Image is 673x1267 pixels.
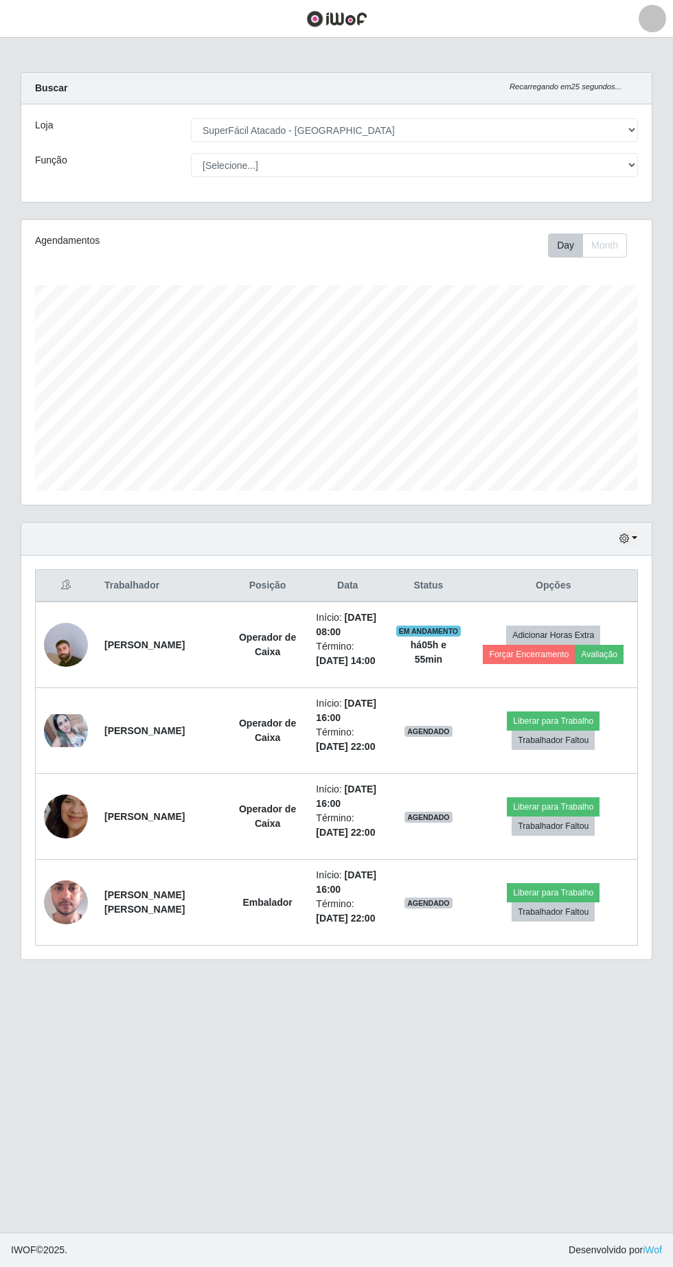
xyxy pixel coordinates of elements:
strong: Buscar [35,82,67,93]
img: CoreUI Logo [306,10,367,27]
label: Loja [35,118,53,133]
li: Início: [316,610,379,639]
button: Trabalhador Faltou [512,731,595,750]
span: EM ANDAMENTO [396,626,461,637]
li: Início: [316,868,379,897]
img: 1754681126278.jpeg [44,863,88,941]
button: Trabalhador Faltou [512,902,595,922]
img: 1747370433925.jpeg [44,750,88,883]
div: Toolbar with button groups [548,233,638,258]
label: Função [35,153,67,168]
th: Opções [470,570,638,602]
span: AGENDADO [404,898,453,909]
time: [DATE] 22:00 [316,827,375,838]
time: [DATE] 16:00 [316,869,376,895]
strong: [PERSON_NAME] [PERSON_NAME] [104,889,185,915]
time: [DATE] 22:00 [316,741,375,752]
strong: [PERSON_NAME] [104,811,185,822]
strong: Operador de Caixa [239,718,296,743]
span: AGENDADO [404,812,453,823]
time: [DATE] 22:00 [316,913,375,924]
strong: Embalador [242,897,292,908]
th: Trabalhador [96,570,227,602]
span: IWOF [11,1244,36,1255]
li: Término: [316,897,379,926]
button: Forçar Encerramento [483,645,575,664]
button: Day [548,233,583,258]
span: Desenvolvido por [569,1243,662,1257]
strong: há 05 h e 55 min [411,639,446,665]
span: © 2025 . [11,1243,67,1257]
a: iWof [643,1244,662,1255]
th: Data [308,570,387,602]
th: Status [387,570,469,602]
time: [DATE] 08:00 [316,612,376,637]
button: Liberar para Trabalho [507,711,600,731]
i: Recarregando em 25 segundos... [510,82,621,91]
button: Avaliação [575,645,624,664]
li: Término: [316,639,379,668]
div: Agendamentos [35,233,274,248]
strong: Operador de Caixa [239,632,296,657]
button: Adicionar Horas Extra [506,626,600,645]
strong: Operador de Caixa [239,803,296,829]
li: Início: [316,696,379,725]
time: [DATE] 14:00 [316,655,375,666]
th: Posição [227,570,308,602]
time: [DATE] 16:00 [316,698,376,723]
button: Trabalhador Faltou [512,817,595,836]
li: Término: [316,725,379,754]
li: Início: [316,782,379,811]
img: 1756498366711.jpeg [44,606,88,684]
button: Liberar para Trabalho [507,797,600,817]
button: Liberar para Trabalho [507,883,600,902]
strong: [PERSON_NAME] [104,639,185,650]
div: First group [548,233,627,258]
strong: [PERSON_NAME] [104,725,185,736]
button: Month [582,233,627,258]
time: [DATE] 16:00 [316,784,376,809]
span: AGENDADO [404,726,453,737]
img: 1668045195868.jpeg [44,714,88,747]
li: Término: [316,811,379,840]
